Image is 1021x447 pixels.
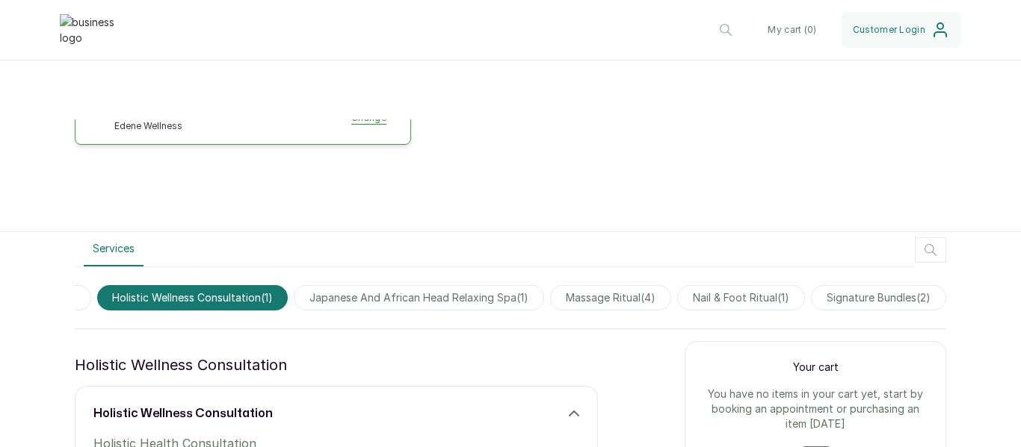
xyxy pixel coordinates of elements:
span: nail & foot ritual(1) [677,285,805,310]
p: You have no items in your cart yet, start by booking an appointment or purchasing an item [DATE] [703,387,928,431]
button: My cart (0) [756,12,828,48]
p: Your cart [703,360,928,375]
img: business logo [60,14,120,46]
span: Customer Login [853,24,925,36]
span: japanese and african head relaxing spa(1) [294,285,544,310]
button: Customer Login [841,12,961,48]
h3: holistic wellness consultation [93,404,273,422]
span: massage ritual(4) [550,285,671,310]
button: Services [84,232,144,266]
span: Edene Wellness [114,120,182,132]
p: holistic wellness consultation [75,353,287,377]
span: signature bundles(2) [811,285,946,310]
span: holistic wellness consultation(1) [97,285,288,310]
